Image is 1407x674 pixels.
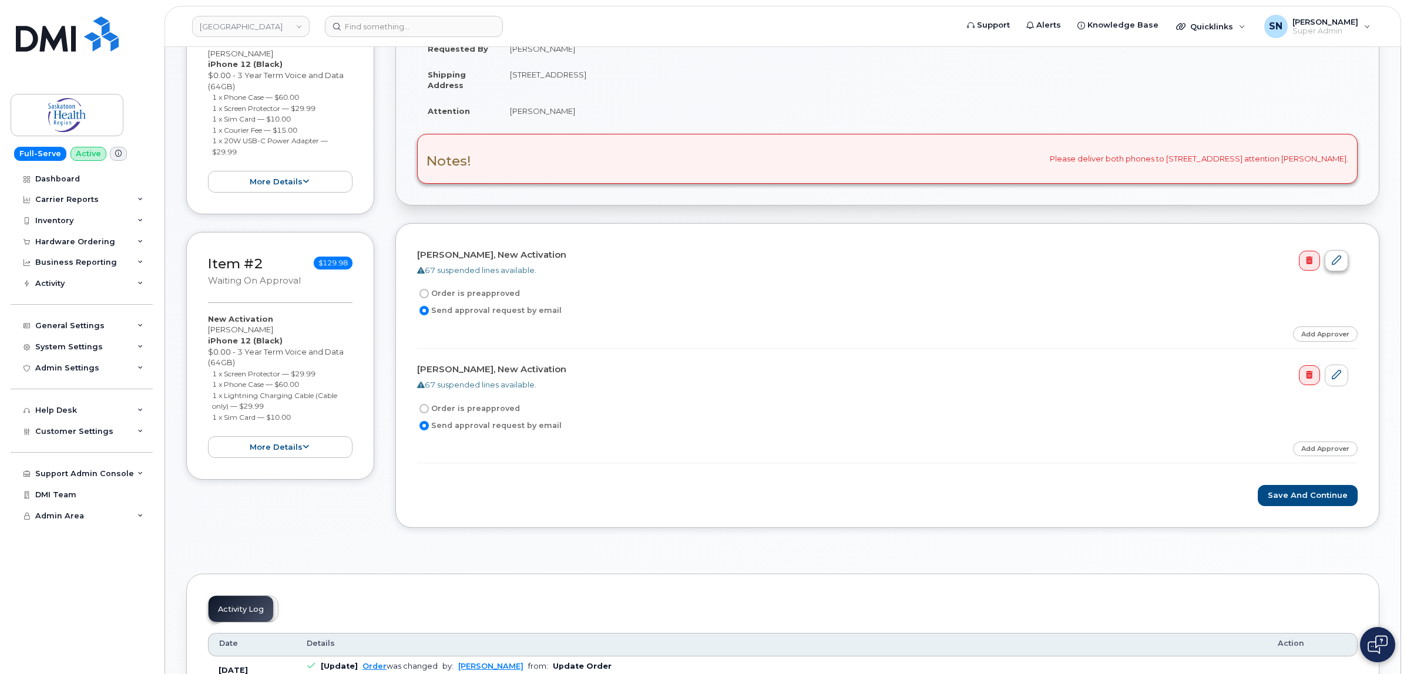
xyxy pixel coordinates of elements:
[307,638,335,649] span: Details
[208,336,283,345] strong: iPhone 12 (Black)
[427,154,471,168] h3: Notes!
[417,379,1348,390] div: 67 suspended lines available.
[1258,485,1358,507] button: Save and Continue
[208,171,352,193] button: more details
[428,44,488,53] strong: Requested By
[499,98,1358,124] td: [PERSON_NAME]
[417,134,1358,183] div: Please deliver both phones to [STREET_ADDRESS] attention [PERSON_NAME].
[212,114,291,123] small: 1 x Sim Card — $10.00
[1293,326,1358,341] a: Add Approver
[192,16,310,37] a: Saskatoon Health Region
[208,275,301,286] small: Waiting On Approval
[212,369,315,378] small: 1 x Screen Protector — $29.99
[208,255,263,272] a: Item #2
[419,306,429,315] input: Send approval request by email
[362,662,387,670] a: Order
[528,662,548,670] span: from:
[1190,22,1233,31] span: Quicklinks
[417,287,520,301] label: Order is preapproved
[219,638,238,649] span: Date
[208,314,273,323] strong: New Activation
[1293,442,1358,456] a: Add Approver
[1368,635,1388,654] img: Open chat
[1292,17,1358,26] span: [PERSON_NAME]
[212,104,315,113] small: 1 x Screen Protector — $29.99
[1267,633,1358,656] th: Action
[212,391,337,411] small: 1 x Lightning Charging Cable (Cable only) — $29.99
[212,413,291,422] small: 1 x Sim Card — $10.00
[208,59,283,69] strong: iPhone 12 (Black)
[977,19,1010,31] span: Support
[325,16,503,37] input: Find something...
[321,662,358,670] b: [Update]
[417,402,520,416] label: Order is preapproved
[419,289,429,298] input: Order is preapproved
[1256,15,1379,38] div: Sabrina Nguyen
[208,37,352,193] div: [PERSON_NAME] $0.00 - 3 Year Term Voice and Data (64GB)
[428,70,466,90] strong: Shipping Address
[208,436,352,458] button: more details
[428,106,470,116] strong: Attention
[417,365,1348,375] h4: [PERSON_NAME], New Activation
[1018,14,1069,37] a: Alerts
[212,93,299,102] small: 1 x Phone Case — $60.00
[314,257,352,269] span: $129.98
[1069,14,1167,37] a: Knowledge Base
[212,380,299,389] small: 1 x Phone Case — $60.00
[1036,19,1061,31] span: Alerts
[212,126,297,134] small: 1 x Courier Fee — $15.00
[417,265,1348,276] div: 67 suspended lines available.
[417,250,1348,260] h4: [PERSON_NAME], New Activation
[419,421,429,430] input: Send approval request by email
[362,662,438,670] div: was changed
[1168,15,1254,38] div: Quicklinks
[417,304,562,318] label: Send approval request by email
[1292,26,1358,36] span: Super Admin
[553,662,612,670] b: Update Order
[499,62,1358,98] td: [STREET_ADDRESS]
[458,662,523,670] a: [PERSON_NAME]
[1087,19,1158,31] span: Knowledge Base
[208,314,352,458] div: [PERSON_NAME] $0.00 - 3 Year Term Voice and Data (64GB)
[499,36,1358,62] td: [PERSON_NAME]
[1269,19,1282,33] span: SN
[212,136,328,156] small: 1 x 20W USB-C Power Adapter — $29.99
[959,14,1018,37] a: Support
[419,404,429,413] input: Order is preapproved
[417,419,562,433] label: Send approval request by email
[442,662,454,670] span: by:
